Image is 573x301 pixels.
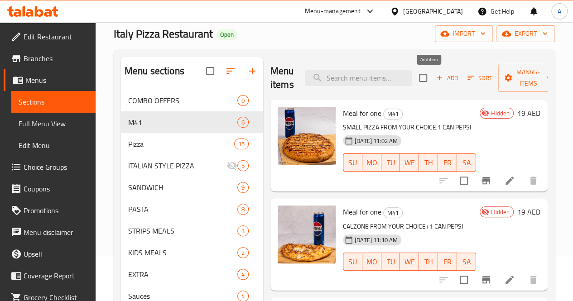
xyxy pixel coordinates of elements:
span: 8 [238,205,248,214]
button: TH [419,153,438,172]
img: Meal for one [278,107,336,165]
span: COMBO OFFERS [128,95,237,106]
span: SU [347,156,359,169]
button: SA [457,253,476,271]
span: 0 [238,96,248,105]
span: FR [442,156,453,169]
a: Promotions [4,200,96,221]
span: MO [366,156,378,169]
span: Meal for one [343,106,381,120]
a: Menu disclaimer [4,221,96,243]
button: SA [457,153,476,172]
div: items [237,182,249,193]
span: Sort items [462,71,498,85]
span: 5 [238,162,248,170]
div: M41 [383,207,403,218]
a: Sections [11,91,96,113]
button: export [496,25,555,42]
span: Upsell [24,248,88,259]
div: Pizza [128,139,234,149]
span: M41 [384,208,402,218]
span: TU [385,156,397,169]
h2: Menu sections [125,64,184,78]
span: 4 [238,270,248,279]
div: M41 [383,109,403,119]
button: WE [400,253,419,271]
div: COMBO OFFERS0 [121,90,263,111]
div: items [237,117,249,128]
div: items [234,139,249,149]
span: Select to update [454,171,473,190]
div: items [237,269,249,280]
span: 9 [238,183,248,192]
div: items [237,95,249,106]
button: MO [362,153,381,172]
a: Branches [4,48,96,69]
button: TU [381,153,400,172]
a: Choice Groups [4,156,96,178]
span: 2 [238,248,248,257]
span: Manage items [506,67,552,89]
div: KIDS MEALS2 [121,242,263,263]
span: Promotions [24,205,88,216]
span: Edit Restaurant [24,31,88,42]
span: Branches [24,53,88,64]
span: Full Menu View [19,118,88,129]
span: SA [461,156,472,169]
span: Choice Groups [24,162,88,172]
span: MO [366,255,378,268]
a: Edit Restaurant [4,26,96,48]
div: ITALIAN STYLE PIZZA [128,160,226,171]
h6: 19 AED [517,107,540,119]
span: [DATE] 11:10 AM [351,236,401,244]
span: 4 [238,292,248,301]
button: Branch-specific-item [475,170,497,191]
span: TU [385,255,397,268]
span: SA [461,255,472,268]
button: FR [438,153,457,172]
span: SANDWICH [128,182,237,193]
span: Hidden [487,208,513,216]
svg: Inactive section [226,160,237,171]
span: KIDS MEALS [128,247,237,258]
span: SU [347,255,359,268]
span: 15 [235,140,248,148]
div: ITALIAN STYLE PIZZA5 [121,155,263,177]
button: delete [522,269,544,291]
span: Open [217,31,237,38]
div: M416 [121,111,263,133]
span: Sort sections [220,60,241,82]
span: Sort [467,73,492,83]
button: FR [438,253,457,271]
button: import [435,25,493,42]
a: Coverage Report [4,265,96,287]
div: items [237,247,249,258]
span: TH [423,156,434,169]
button: SU [343,253,362,271]
div: Pizza15 [121,133,263,155]
span: M41 [384,109,402,119]
button: WE [400,153,419,172]
span: WE [404,255,415,268]
span: A [558,6,561,16]
a: Edit menu item [504,175,515,186]
span: Menu disclaimer [24,227,88,238]
div: items [237,225,249,236]
a: Edit menu item [504,274,515,285]
button: Branch-specific-item [475,269,497,291]
a: Coupons [4,178,96,200]
input: search [305,70,412,86]
span: PASTA [128,204,237,215]
div: Menu-management [305,6,361,17]
span: [DATE] 11:02 AM [351,137,401,145]
span: 6 [238,118,248,127]
a: Upsell [4,243,96,265]
div: items [237,204,249,215]
button: Manage items [498,64,559,92]
span: Select to update [454,270,473,289]
span: Select all sections [201,62,220,81]
span: Coupons [24,183,88,194]
span: STRIPS MEALS [128,225,237,236]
